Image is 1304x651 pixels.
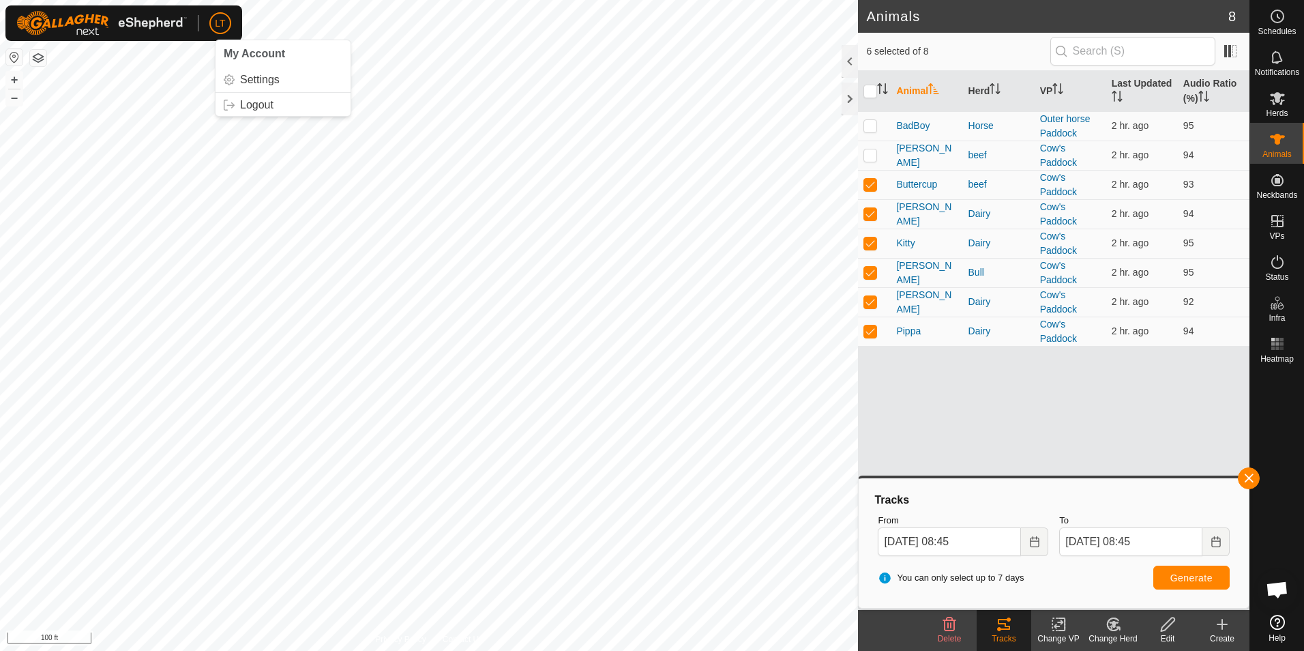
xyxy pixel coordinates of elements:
p-sorticon: Activate to sort [877,85,888,96]
span: Status [1265,273,1288,281]
span: 92 [1183,296,1194,307]
p-sorticon: Activate to sort [1052,85,1063,96]
th: Animal [891,71,962,112]
a: Cow's Paddock [1040,319,1077,344]
span: Animals [1262,150,1292,158]
div: Dairy [968,236,1029,250]
a: Help [1250,609,1304,648]
a: Cow's Paddock [1040,289,1077,315]
div: beef [968,177,1029,192]
span: BadBoy [896,119,930,133]
div: Change Herd [1086,633,1140,645]
span: 94 [1183,325,1194,336]
span: Schedules [1258,27,1296,35]
img: Gallagher Logo [16,11,187,35]
span: Pippa [896,324,921,338]
span: 95 [1183,237,1194,248]
span: 93 [1183,179,1194,190]
label: To [1059,514,1230,527]
span: 94 [1183,149,1194,160]
p-sorticon: Activate to sort [928,85,939,96]
button: Map Layers [30,50,46,66]
span: Notifications [1255,68,1299,76]
h2: Animals [866,8,1228,25]
a: Cow's Paddock [1040,172,1077,197]
a: Open chat [1257,569,1298,610]
a: Cow's Paddock [1040,143,1077,168]
button: + [6,72,23,88]
th: Last Updated [1106,71,1178,112]
span: VPs [1269,232,1284,240]
span: 94 [1183,208,1194,219]
div: Dairy [968,207,1029,221]
span: Heatmap [1260,355,1294,363]
span: Infra [1269,314,1285,322]
button: Reset Map [6,49,23,66]
span: Sep 6, 2025, 5:03 PM [1112,179,1149,190]
span: [PERSON_NAME] [896,288,957,317]
span: Sep 6, 2025, 5:03 PM [1112,325,1149,336]
p-sorticon: Activate to sort [1198,93,1209,104]
span: Generate [1170,573,1213,583]
a: Cow's Paddock [1040,260,1077,285]
label: From [878,514,1048,527]
span: Delete [938,634,962,643]
a: Cow's Paddock [1040,231,1077,256]
span: Herds [1266,109,1288,117]
div: Dairy [968,324,1029,338]
span: Sep 6, 2025, 5:03 PM [1112,120,1149,131]
span: You can only select up to 7 days [878,571,1024,585]
span: Kitty [896,236,915,250]
div: beef [968,148,1029,162]
span: Settings [240,74,280,85]
span: LT [215,16,225,31]
div: Edit [1140,633,1195,645]
a: Settings [216,69,351,91]
span: 95 [1183,267,1194,278]
a: Outer horse Paddock [1040,113,1091,139]
span: Help [1269,634,1286,642]
a: Contact Us [443,633,483,646]
span: 95 [1183,120,1194,131]
span: Buttercup [896,177,937,192]
div: Horse [968,119,1029,133]
span: Sep 6, 2025, 5:03 PM [1112,267,1149,278]
button: Generate [1153,566,1230,590]
button: – [6,89,23,106]
a: Privacy Policy [375,633,426,646]
span: [PERSON_NAME] [896,141,957,170]
input: Search (S) [1050,37,1215,66]
p-sorticon: Activate to sort [990,85,1001,96]
div: Create [1195,633,1249,645]
span: Logout [240,100,273,111]
span: 6 selected of 8 [866,44,1050,59]
a: Logout [216,94,351,116]
th: Audio Ratio (%) [1178,71,1249,112]
span: Neckbands [1256,191,1297,199]
a: Cow's Paddock [1040,201,1077,227]
span: 8 [1228,6,1236,27]
span: Sep 6, 2025, 5:03 PM [1112,208,1149,219]
div: Change VP [1031,633,1086,645]
span: Sep 6, 2025, 5:03 PM [1112,237,1149,248]
th: Herd [963,71,1035,112]
span: [PERSON_NAME] [896,259,957,287]
button: Choose Date [1202,527,1230,556]
div: Dairy [968,295,1029,309]
button: Choose Date [1021,527,1048,556]
div: Tracks [872,492,1235,508]
span: Sep 6, 2025, 5:03 PM [1112,296,1149,307]
span: My Account [224,48,285,59]
th: VP [1035,71,1106,112]
div: Bull [968,265,1029,280]
div: Tracks [977,633,1031,645]
span: Sep 6, 2025, 5:03 PM [1112,149,1149,160]
span: [PERSON_NAME] [896,200,957,229]
p-sorticon: Activate to sort [1112,93,1123,104]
